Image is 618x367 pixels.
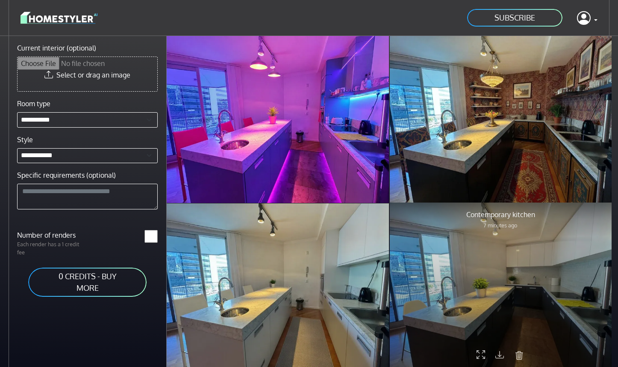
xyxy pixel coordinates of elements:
[466,209,535,220] p: Contemporary kitchen
[21,10,97,25] img: logo-3de290ba35641baa71223ecac5eacb59cb85b4c7fdf211dc9aaecaaee71ea2f8.svg
[27,267,147,298] a: 0 CREDITS - BUY MORE
[17,98,50,109] label: Room type
[466,8,563,27] a: SUBSCRIBE
[466,221,535,230] p: 7 minutes ago
[17,170,116,180] label: Specific requirements (optional)
[12,230,88,240] label: Number of renders
[12,240,88,257] p: Each render has a 1 credit fee
[17,43,96,53] label: Current interior (optional)
[17,134,33,145] label: Style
